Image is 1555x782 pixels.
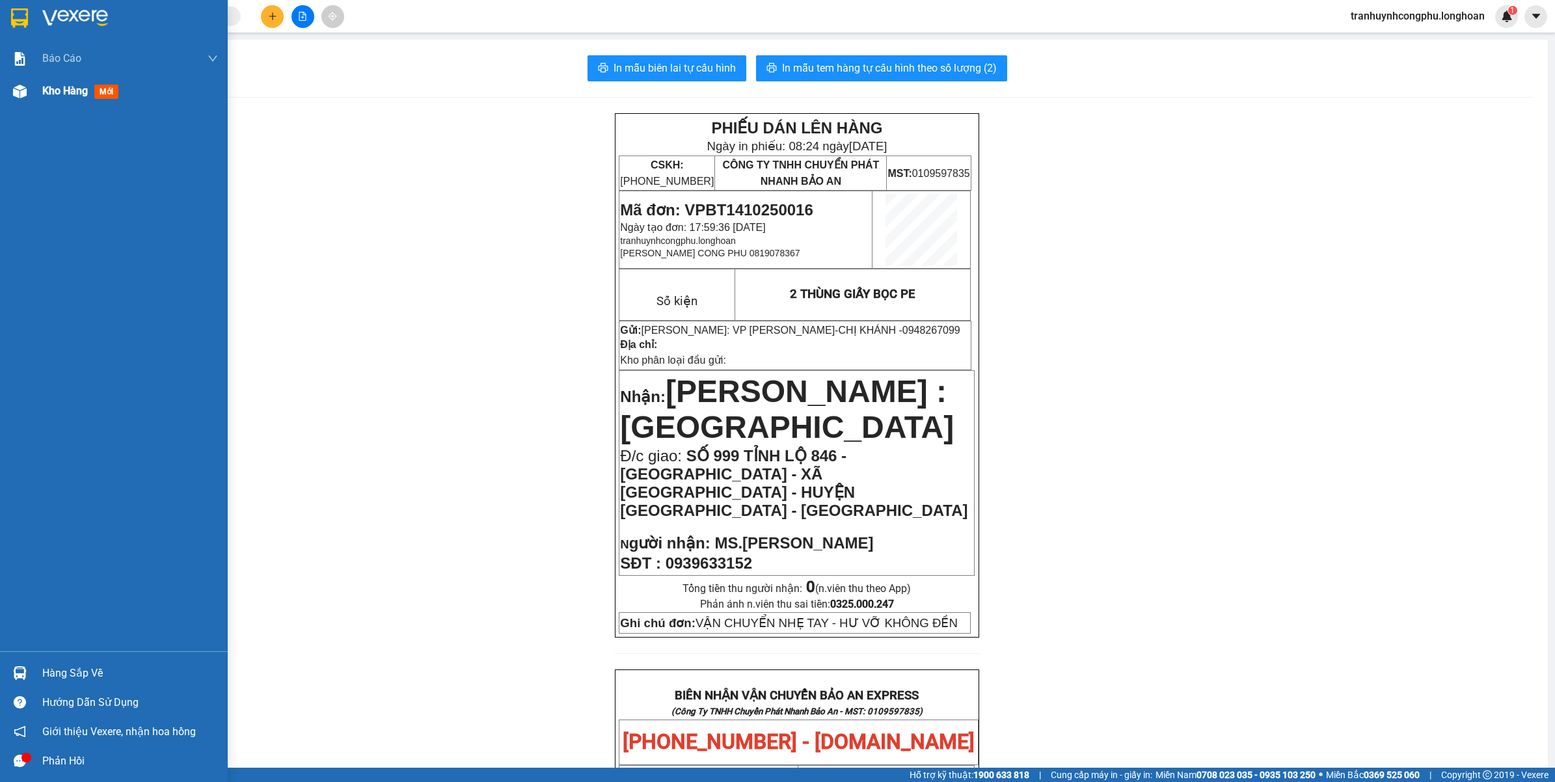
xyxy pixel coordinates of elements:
[835,325,960,336] span: -
[1429,768,1431,782] span: |
[113,44,239,68] span: CÔNG TY TNHH CHUYỂN PHÁT NHANH BẢO AN
[766,62,777,75] span: printer
[887,168,969,179] span: 0109597835
[1326,768,1420,782] span: Miền Bắc
[14,696,26,708] span: question-circle
[1039,768,1041,782] span: |
[620,447,686,465] span: Đ/c giao:
[910,768,1029,782] span: Hỗ trợ kỹ thuật:
[588,55,746,81] button: printerIn mẫu biên lai tự cấu hình
[806,578,815,596] strong: 0
[642,325,835,336] span: [PERSON_NAME]: VP [PERSON_NAME]
[620,616,958,630] span: VẬN CHUYỂN NHẸ TAY - HƯ VỠ KHÔNG ĐỀN
[1197,770,1316,780] strong: 0708 023 035 - 0935 103 250
[623,729,975,754] span: [PHONE_NUMBER] - [DOMAIN_NAME]
[598,62,608,75] span: printer
[620,355,726,366] span: Kho phân loại đầu gửi:
[208,53,218,64] span: down
[711,119,882,137] strong: PHIẾU DÁN LÊN HÀNG
[13,85,27,98] img: warehouse-icon
[790,287,915,301] span: 2 THÙNG GIẤY BỌC PE
[1340,8,1495,24] span: tranhuynhcongphu.longhoan
[620,222,765,233] span: Ngày tạo đơn: 17:59:36 [DATE]
[902,325,960,336] span: 0948267099
[42,751,218,771] div: Phản hồi
[620,374,954,444] span: [PERSON_NAME] : [GEOGRAPHIC_DATA]
[830,598,894,610] strong: 0325.000.247
[656,294,697,308] span: Số kiện
[849,139,887,153] span: [DATE]
[806,582,911,595] span: (n.viên thu theo App)
[14,755,26,767] span: message
[620,339,657,350] strong: Địa chỉ:
[620,554,661,572] strong: SĐT :
[1501,10,1513,22] img: icon-new-feature
[973,770,1029,780] strong: 1900 633 818
[298,12,307,21] span: file-add
[671,707,923,716] strong: (Công Ty TNHH Chuyển Phát Nhanh Bảo An - MST: 0109597835)
[5,44,99,67] span: [PHONE_NUMBER]
[700,598,894,610] span: Phản ánh n.viên thu sai tiền:
[887,168,912,179] strong: MST:
[291,5,314,28] button: file-add
[1364,770,1420,780] strong: 0369 525 060
[42,693,218,712] div: Hướng dẫn sử dụng
[42,664,218,683] div: Hàng sắp về
[620,447,967,519] span: SỐ 999 TỈNH LỘ 846 - [GEOGRAPHIC_DATA] - XÃ [GEOGRAPHIC_DATA] - HUYỆN [GEOGRAPHIC_DATA] - [GEOGRA...
[722,159,879,187] span: CÔNG TY TNHH CHUYỂN PHÁT NHANH BẢO AN
[321,5,344,28] button: aim
[1051,768,1152,782] span: Cung cấp máy in - giấy in:
[620,616,696,630] strong: Ghi chú đơn:
[614,60,736,76] span: In mẫu biên lai tự cấu hình
[683,582,911,595] span: Tổng tiền thu người nhận:
[14,725,26,738] span: notification
[1156,768,1316,782] span: Miền Nam
[13,666,27,680] img: warehouse-icon
[838,325,960,336] span: CHỊ KHÁNH -
[620,537,710,551] strong: N
[13,52,27,66] img: solution-icon
[707,139,887,153] span: Ngày in phiếu: 08:24 ngày
[1319,772,1323,777] span: ⚪️
[629,534,710,552] span: gười nhận:
[620,201,813,219] span: Mã đơn: VPBT1410250016
[620,236,736,246] span: tranhuynhcongphu.longhoan
[87,6,258,23] strong: PHIẾU DÁN LÊN HÀNG
[261,5,284,28] button: plus
[94,85,118,99] span: mới
[82,26,262,40] span: Ngày in phiếu: 08:24 ngày
[714,534,873,552] span: MS.[PERSON_NAME]
[782,60,997,76] span: In mẫu tem hàng tự cấu hình theo số lượng (2)
[268,12,277,21] span: plus
[1508,6,1517,15] sup: 1
[1483,770,1492,779] span: copyright
[42,50,81,66] span: Báo cáo
[651,159,684,170] strong: CSKH:
[620,388,666,405] span: Nhận:
[1510,6,1515,15] span: 1
[620,159,714,187] span: [PHONE_NUMBER]
[5,79,198,96] span: Mã đơn: VPBT1410250016
[756,55,1007,81] button: printerIn mẫu tem hàng tự cấu hình theo số lượng (2)
[1530,10,1542,22] span: caret-down
[620,248,800,258] span: [PERSON_NAME] CONG PHU 0819078367
[36,44,69,55] strong: CSKH:
[666,554,752,572] span: 0939633152
[1524,5,1547,28] button: caret-down
[42,723,196,740] span: Giới thiệu Vexere, nhận hoa hồng
[675,688,919,703] strong: BIÊN NHẬN VẬN CHUYỂN BẢO AN EXPRESS
[328,12,337,21] span: aim
[620,325,641,336] strong: Gửi:
[42,85,88,97] span: Kho hàng
[11,8,28,28] img: logo-vxr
